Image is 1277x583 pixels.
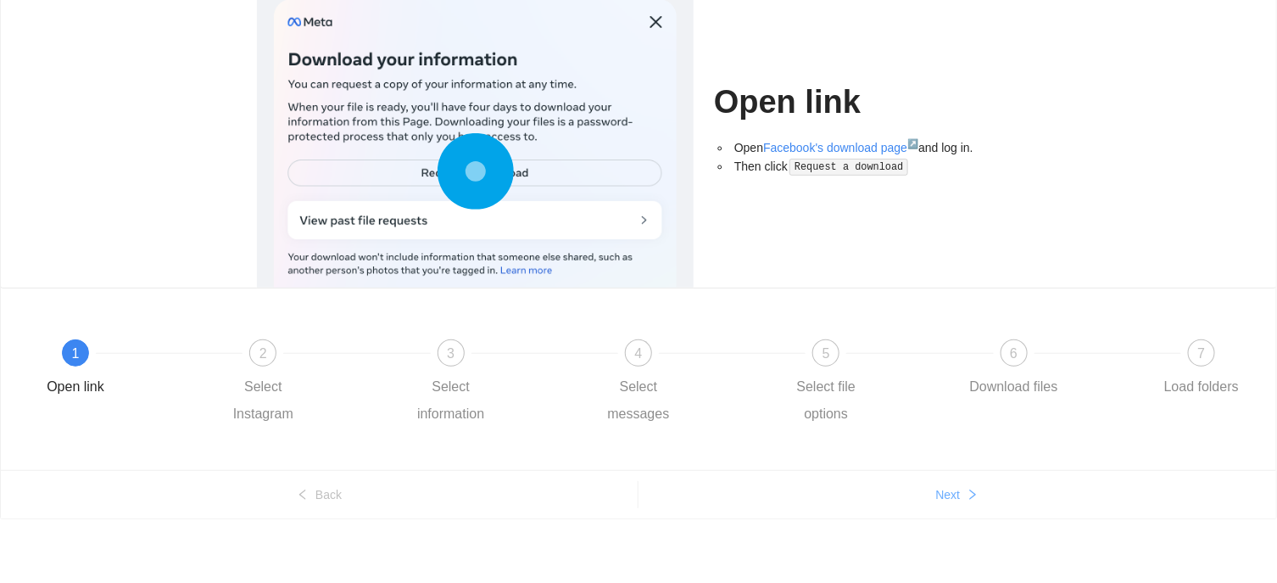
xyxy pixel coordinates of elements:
[589,373,688,428] div: Select messages
[763,141,918,154] a: Facebook's download page↗
[777,373,875,428] div: Select file options
[214,339,401,428] div: 2Select Instagram
[777,339,964,428] div: 5Select file options
[402,373,500,428] div: Select information
[402,339,589,428] div: 3Select information
[731,157,1020,177] li: Then click
[907,138,918,149] sup: ↗
[638,481,1276,508] button: Nextright
[970,373,1058,401] div: Download files
[731,138,1020,157] li: Open and log in.
[72,346,80,361] span: 1
[47,373,104,401] div: Open link
[1152,339,1251,401] div: 7Load folders
[1010,346,1018,361] span: 6
[635,346,643,361] span: 4
[259,346,267,361] span: 2
[447,346,454,361] span: 3
[1198,346,1206,361] span: 7
[589,339,777,428] div: 4Select messages
[26,339,214,401] div: 1Open link
[936,485,961,504] span: Next
[1,481,638,508] button: leftBack
[714,82,1020,122] h1: Open link
[823,346,830,361] span: 5
[214,373,312,428] div: Select Instagram
[1164,373,1239,401] div: Load folders
[789,159,908,176] code: Request a download
[967,489,979,502] span: right
[965,339,1152,401] div: 6Download files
